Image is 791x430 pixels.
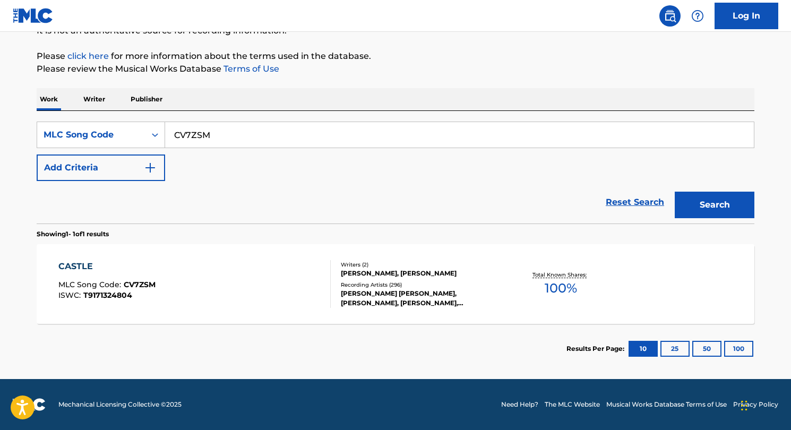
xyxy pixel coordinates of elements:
[58,400,182,409] span: Mechanical Licensing Collective © 2025
[566,344,627,354] p: Results Per Page:
[741,390,747,422] div: Drag
[37,88,61,110] p: Work
[738,379,791,430] iframe: Chat Widget
[67,51,109,61] a: click here
[675,192,754,218] button: Search
[127,88,166,110] p: Publisher
[144,161,157,174] img: 9d2ae6d4665cec9f34b9.svg
[58,280,124,289] span: MLC Song Code :
[659,5,681,27] a: Public Search
[629,341,658,357] button: 10
[545,400,600,409] a: The MLC Website
[37,154,165,181] button: Add Criteria
[221,64,279,74] a: Terms of Use
[13,398,46,411] img: logo
[58,290,83,300] span: ISWC :
[501,400,538,409] a: Need Help?
[664,10,676,22] img: search
[733,400,778,409] a: Privacy Policy
[37,63,754,75] p: Please review the Musical Works Database
[532,271,589,279] p: Total Known Shares:
[687,5,708,27] div: Help
[715,3,778,29] a: Log In
[341,281,501,289] div: Recording Artists ( 296 )
[600,191,669,214] a: Reset Search
[606,400,727,409] a: Musical Works Database Terms of Use
[660,341,690,357] button: 25
[341,289,501,308] div: [PERSON_NAME] [PERSON_NAME], [PERSON_NAME], [PERSON_NAME], [PERSON_NAME], [PERSON_NAME]
[37,50,754,63] p: Please for more information about the terms used in the database.
[691,10,704,22] img: help
[341,269,501,278] div: [PERSON_NAME], [PERSON_NAME]
[44,128,139,141] div: MLC Song Code
[341,261,501,269] div: Writers ( 2 )
[37,229,109,239] p: Showing 1 - 1 of 1 results
[37,122,754,223] form: Search Form
[58,260,156,273] div: CASTLE
[124,280,156,289] span: CV7ZSM
[37,244,754,324] a: CASTLEMLC Song Code:CV7ZSMISWC:T9171324804Writers (2)[PERSON_NAME], [PERSON_NAME]Recording Artist...
[80,88,108,110] p: Writer
[545,279,577,298] span: 100 %
[13,8,54,23] img: MLC Logo
[724,341,753,357] button: 100
[692,341,721,357] button: 50
[83,290,132,300] span: T9171324804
